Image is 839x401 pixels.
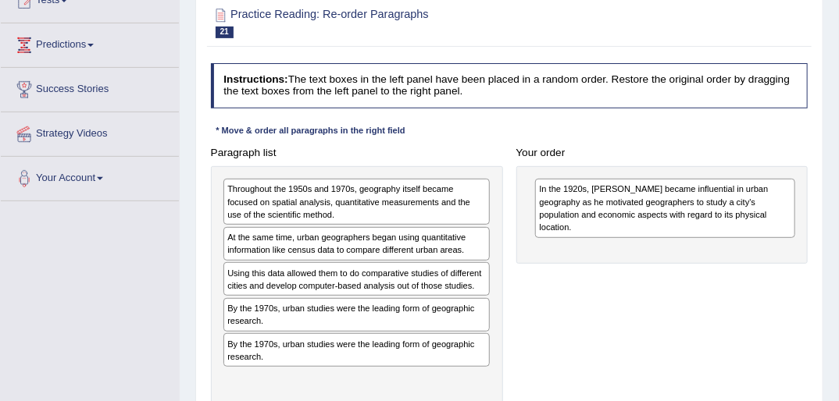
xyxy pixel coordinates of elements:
[535,179,795,237] div: In the 1920s, [PERSON_NAME] became influential in urban geography as he motivated geographers to ...
[211,63,809,108] h4: The text boxes in the left panel have been placed in a random order. Restore the original order b...
[211,125,411,138] div: * Move & order all paragraphs in the right field
[223,73,287,85] b: Instructions:
[1,112,179,151] a: Strategy Videos
[516,147,809,159] h4: Your order
[1,157,179,196] a: Your Account
[223,179,490,225] div: Throughout the 1950s and 1970s, geography itself became focused on spatial analysis, quantitative...
[1,23,179,62] a: Predictions
[216,27,234,38] span: 21
[1,68,179,107] a: Success Stories
[211,5,581,38] h2: Practice Reading: Re-order Paragraphs
[223,298,490,332] div: By the 1970s, urban studies were the leading form of geographic research.
[223,262,490,296] div: Using this data allowed them to do comparative studies of different cities and develop computer-b...
[223,333,490,367] div: By the 1970s, urban studies were the leading form of geographic research.
[223,227,490,261] div: At the same time, urban geographers began using quantitative information like census data to comp...
[211,147,503,159] h4: Paragraph list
